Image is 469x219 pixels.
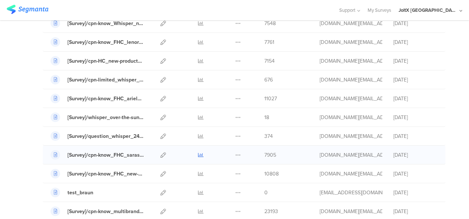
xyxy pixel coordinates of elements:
[51,169,144,178] a: [Survey]/cpn-know_FHC_new-product-2405/
[67,95,144,102] div: [Survey]/cpn-know_FHC_ariel_new-product-2407/
[393,170,438,178] div: [DATE]
[51,188,93,197] a: test_braun
[51,112,144,122] a: [Survey]/whisper_over-the-sun_2407/
[320,170,382,178] div: yokoyama.ky@pg.com
[264,76,273,84] span: 676
[51,56,144,66] a: [Survey]/cpn-HC_new-product_2408/
[320,189,382,197] div: nakamura.s.4@pg.com
[67,76,144,84] div: [Survey]/cpn-limited_whisper_2407/
[393,95,438,102] div: [DATE]
[393,208,438,215] div: [DATE]
[67,57,144,65] div: [Survey]/cpn-HC_new-product_2408/
[264,170,279,178] span: 10808
[264,208,278,215] span: 23193
[67,208,144,215] div: [Survey]/cpn-know_multibrand_PG-10000yen-2404/
[320,132,382,140] div: yokoyama.ky@pg.com
[264,38,274,46] span: 7761
[393,57,438,65] div: [DATE]
[264,95,277,102] span: 11027
[264,189,268,197] span: 0
[393,38,438,46] div: [DATE]
[51,75,144,84] a: [Survey]/cpn-limited_whisper_2407/
[320,57,382,65] div: yokoyama.ky@pg.com
[51,94,144,103] a: [Survey]/cpn-know_FHC_ariel_new-product-2407/
[67,132,144,140] div: [Survey]/question_whisper_2406/
[51,150,144,160] a: [Survey]/cpn-know_FHC_sarasa_new-product-2406/
[320,20,382,27] div: yokoyama.ky@pg.com
[264,151,276,159] span: 7905
[264,20,276,27] span: 7548
[320,95,382,102] div: yokoyama.ky@pg.com
[320,38,382,46] div: yokoyama.ky@pg.com
[399,7,458,14] div: JoltX [GEOGRAPHIC_DATA]
[67,151,144,159] div: [Survey]/cpn-know_FHC_sarasa_new-product-2406/
[67,170,144,178] div: [Survey]/cpn-know_FHC_new-product-2405/
[264,114,269,121] span: 18
[393,132,438,140] div: [DATE]
[320,208,382,215] div: yokoyama.ky@pg.com
[320,114,382,121] div: yokoyama.ky@pg.com
[67,20,144,27] div: [Survey]/cpn-know_Whisper_new-product-2411/
[320,151,382,159] div: yokoyama.ky@pg.com
[67,189,93,197] div: test_braun
[51,18,144,28] a: [Survey]/cpn-know_Whisper_new-product-2411/
[393,114,438,121] div: [DATE]
[67,114,144,121] div: [Survey]/whisper_over-the-sun_2407/
[264,57,275,65] span: 7154
[51,206,144,216] a: [Survey]/cpn-know_multibrand_PG-10000yen-2404/
[264,132,273,140] span: 374
[51,37,144,47] a: [Survey]/cpn-know_FHC_lenor_new-product-2409/
[51,131,144,141] a: [Survey]/question_whisper_2406/
[320,76,382,84] div: yokoyama.ky@pg.com
[393,189,438,197] div: [DATE]
[339,7,355,14] span: Support
[7,5,48,14] img: segmanta logo
[67,38,144,46] div: [Survey]/cpn-know_FHC_lenor_new-product-2409/
[393,20,438,27] div: [DATE]
[393,76,438,84] div: [DATE]
[393,151,438,159] div: [DATE]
